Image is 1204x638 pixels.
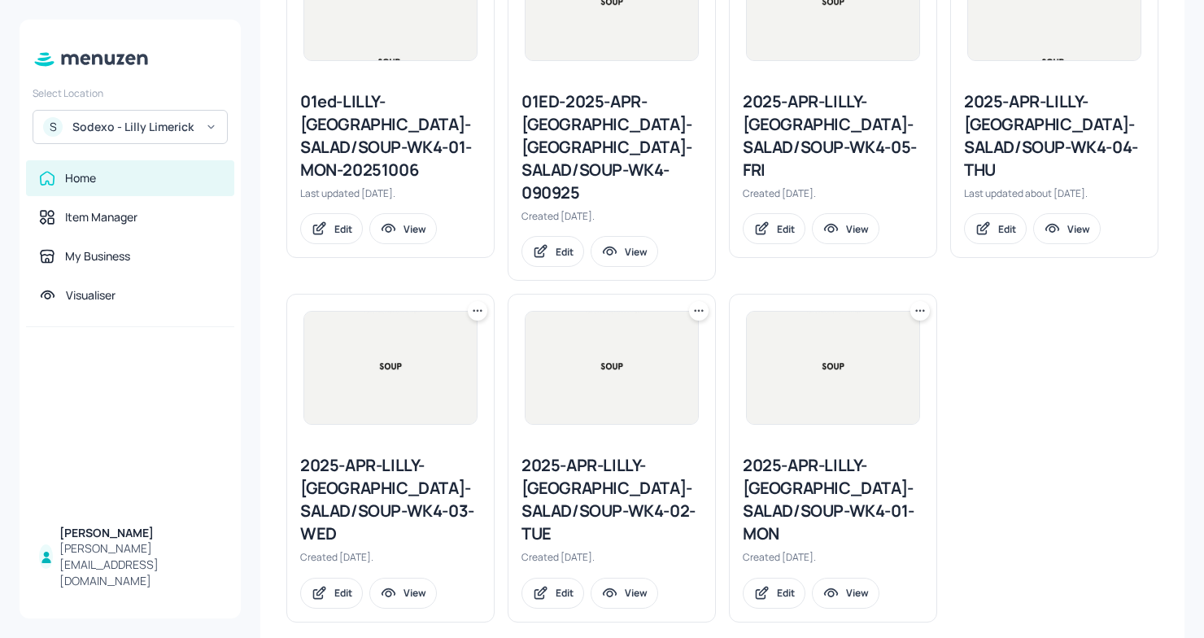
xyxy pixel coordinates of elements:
div: View [625,245,648,259]
div: Edit [334,586,352,600]
div: 2025-APR-LILLY-[GEOGRAPHIC_DATA]-SALAD/SOUP-WK4-05-FRI [743,90,923,181]
img: 2024-11-26-1732640300218y6l1xrn4wap.jpeg [526,312,698,424]
div: 01ed-LILLY-[GEOGRAPHIC_DATA]-SALAD/SOUP-WK4-01-MON-20251006 [300,90,481,181]
img: 2024-11-26-1732640300218y6l1xrn4wap.jpeg [304,312,477,424]
div: Created [DATE]. [300,550,481,564]
div: [PERSON_NAME] [59,525,221,541]
div: View [404,586,426,600]
div: 2025-APR-LILLY-[GEOGRAPHIC_DATA]-SALAD/SOUP-WK4-01-MON [743,454,923,545]
div: View [846,222,869,236]
div: View [625,586,648,600]
div: Edit [334,222,352,236]
div: Sodexo - Lilly Limerick [72,119,195,135]
div: 2025-APR-LILLY-[GEOGRAPHIC_DATA]-SALAD/SOUP-WK4-03-WED [300,454,481,545]
div: [PERSON_NAME][EMAIL_ADDRESS][DOMAIN_NAME] [59,540,221,589]
div: Created [DATE]. [743,550,923,564]
div: Created [DATE]. [521,209,702,223]
div: Created [DATE]. [521,550,702,564]
div: Edit [777,222,795,236]
div: View [1067,222,1090,236]
div: Select Location [33,86,228,100]
div: Edit [556,245,574,259]
div: 2025-APR-LILLY-[GEOGRAPHIC_DATA]-SALAD/SOUP-WK4-04-THU [964,90,1145,181]
div: Last updated about [DATE]. [964,186,1145,200]
div: View [404,222,426,236]
div: Home [65,170,96,186]
div: Edit [998,222,1016,236]
div: Visualiser [66,287,116,304]
div: Item Manager [65,209,137,225]
div: 2025-APR-LILLY-[GEOGRAPHIC_DATA]-SALAD/SOUP-WK4-02-TUE [521,454,702,545]
div: Edit [777,586,795,600]
div: S [43,117,63,137]
div: Last updated [DATE]. [300,186,481,200]
div: Edit [556,586,574,600]
img: 2024-11-26-1732640300218y6l1xrn4wap.jpeg [747,312,919,424]
div: Created [DATE]. [743,186,923,200]
div: My Business [65,248,130,264]
div: View [846,586,869,600]
div: 01ED-2025-APR-[GEOGRAPHIC_DATA]-[GEOGRAPHIC_DATA]-SALAD/SOUP-WK4-090925 [521,90,702,204]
